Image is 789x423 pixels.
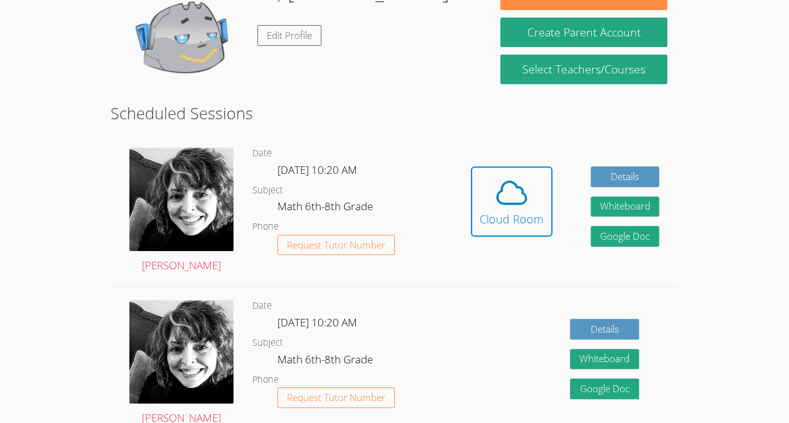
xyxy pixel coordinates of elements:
[277,387,395,408] button: Request Tutor Number
[570,378,639,399] a: Google Doc
[110,101,679,125] h2: Scheduled Sessions
[257,25,321,46] a: Edit Profile
[570,349,639,370] button: Whiteboard
[129,147,233,275] a: [PERSON_NAME]
[277,163,357,177] span: [DATE] 10:20 AM
[480,210,544,228] div: Cloud Room
[471,166,552,237] button: Cloud Room
[500,18,667,47] button: Create Parent Account
[287,393,385,402] span: Request Tutor Number
[287,240,385,250] span: Request Tutor Number
[252,183,283,198] dt: Subject
[129,147,233,251] img: avatar.png
[252,298,272,314] dt: Date
[252,219,279,235] dt: Phone
[252,335,283,351] dt: Subject
[591,196,660,217] button: Whiteboard
[277,235,395,255] button: Request Tutor Number
[277,351,375,372] dd: Math 6th-8th Grade
[500,55,667,84] a: Select Teachers/Courses
[277,198,375,219] dd: Math 6th-8th Grade
[591,226,660,247] a: Google Doc
[252,146,272,161] dt: Date
[570,319,639,340] a: Details
[277,315,357,329] span: [DATE] 10:20 AM
[129,300,233,404] img: avatar.png
[252,372,279,388] dt: Phone
[591,166,660,187] a: Details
